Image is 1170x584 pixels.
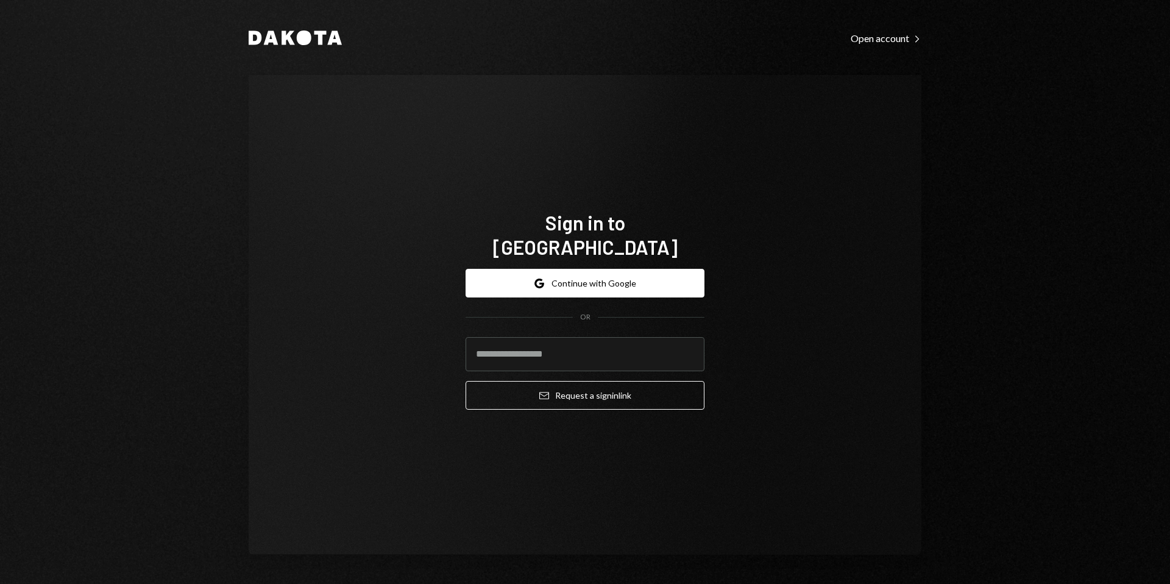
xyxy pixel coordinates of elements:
div: OR [580,312,590,322]
button: Continue with Google [466,269,704,297]
a: Open account [851,31,921,45]
div: Open account [851,32,921,45]
button: Request a signinlink [466,381,704,410]
h1: Sign in to [GEOGRAPHIC_DATA] [466,210,704,259]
